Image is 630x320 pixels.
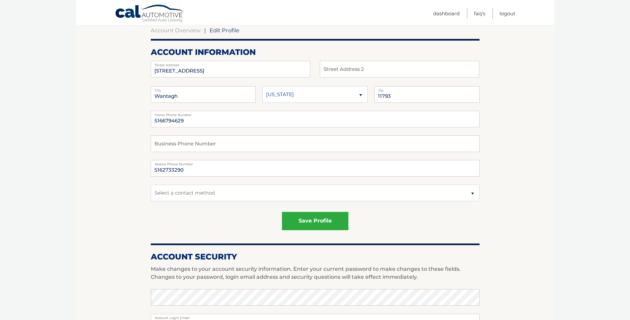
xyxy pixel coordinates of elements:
[151,27,201,34] a: Account Overview
[151,252,480,262] h2: Account Security
[151,61,310,66] label: Street Address
[499,8,515,19] a: Logout
[374,86,480,103] input: Zip
[320,61,479,78] input: Street Address 2
[151,160,480,177] input: Mobile Phone Number
[151,86,256,91] label: City
[210,27,239,34] span: Edit Profile
[151,135,480,152] input: Business Phone Number
[433,8,460,19] a: Dashboard
[151,160,480,165] label: Mobile Phone Number
[151,111,480,127] input: Home Phone Number
[282,212,348,230] button: save profile
[151,314,480,319] label: Account Login Email
[151,111,480,116] label: Home Phone Number
[151,61,310,78] input: Street Address 2
[474,8,485,19] a: FAQ's
[151,86,256,103] input: City
[151,265,480,281] p: Make changes to your account security information. Enter your current password to make changes to...
[204,27,206,34] span: |
[115,4,185,24] a: Cal Automotive
[374,86,480,91] label: Zip
[151,47,480,57] h2: account information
